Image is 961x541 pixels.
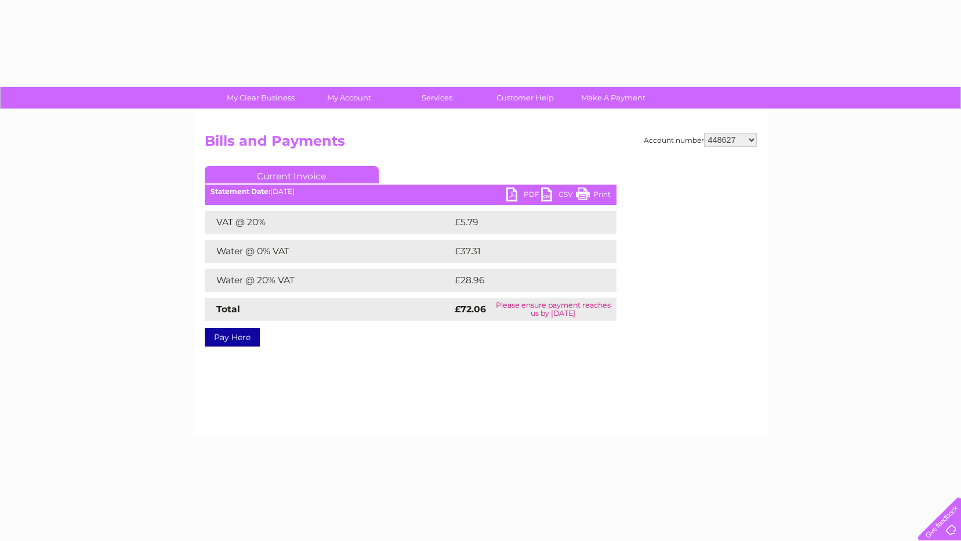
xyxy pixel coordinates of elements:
h2: Bills and Payments [205,133,757,155]
a: PDF [506,187,541,204]
div: [DATE] [205,187,617,196]
div: Account number [644,133,757,147]
a: My Account [301,87,397,109]
td: £28.96 [452,269,594,292]
strong: Total [216,304,240,315]
a: Print [576,187,611,204]
a: Customer Help [477,87,573,109]
td: Water @ 20% VAT [205,269,452,292]
a: CSV [541,187,576,204]
td: Water @ 0% VAT [205,240,452,263]
td: Please ensure payment reaches us by [DATE] [490,298,616,321]
a: My Clear Business [213,87,309,109]
a: Current Invoice [205,166,379,183]
a: Services [389,87,485,109]
b: Statement Date: [211,187,270,196]
td: VAT @ 20% [205,211,452,234]
td: £37.31 [452,240,591,263]
a: Pay Here [205,328,260,347]
strong: £72.06 [455,304,486,315]
td: £5.79 [452,211,589,234]
a: Make A Payment [565,87,661,109]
